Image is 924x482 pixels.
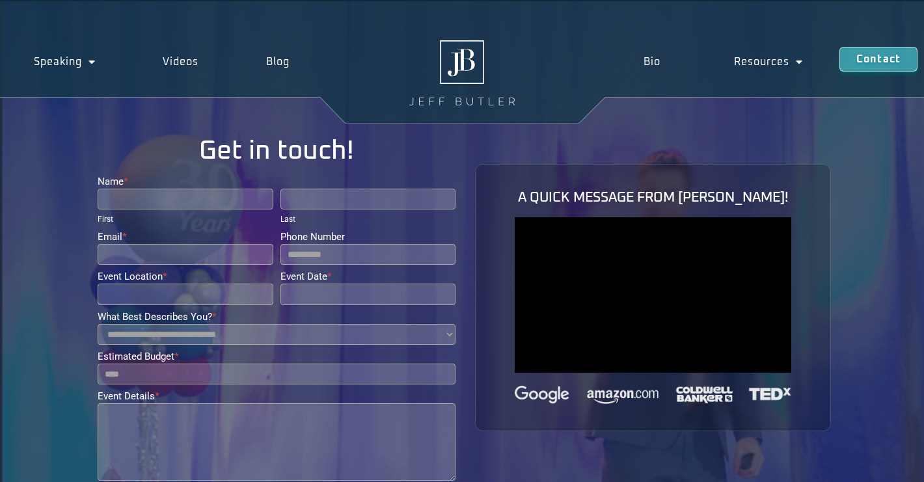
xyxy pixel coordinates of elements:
[129,47,233,77] a: Videos
[98,392,455,403] label: Event Details
[280,213,456,225] div: Last
[697,47,839,77] a: Resources
[98,177,273,189] label: Name
[607,47,698,77] a: Bio
[98,138,455,164] h1: Get in touch!
[98,352,455,364] label: Estimated Budget
[98,232,273,244] label: Email
[98,272,273,284] label: Event Location
[280,232,456,244] label: Phone Number
[515,191,791,204] h1: A QUICK MESSAGE FROM [PERSON_NAME]!
[98,312,455,324] label: What Best Describes You?
[607,47,839,77] nav: Menu
[232,47,323,77] a: Blog
[839,47,917,72] a: Contact
[98,213,273,225] div: First
[515,217,791,373] iframe: vimeo Video Player
[856,54,901,64] span: Contact
[280,272,456,284] label: Event Date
